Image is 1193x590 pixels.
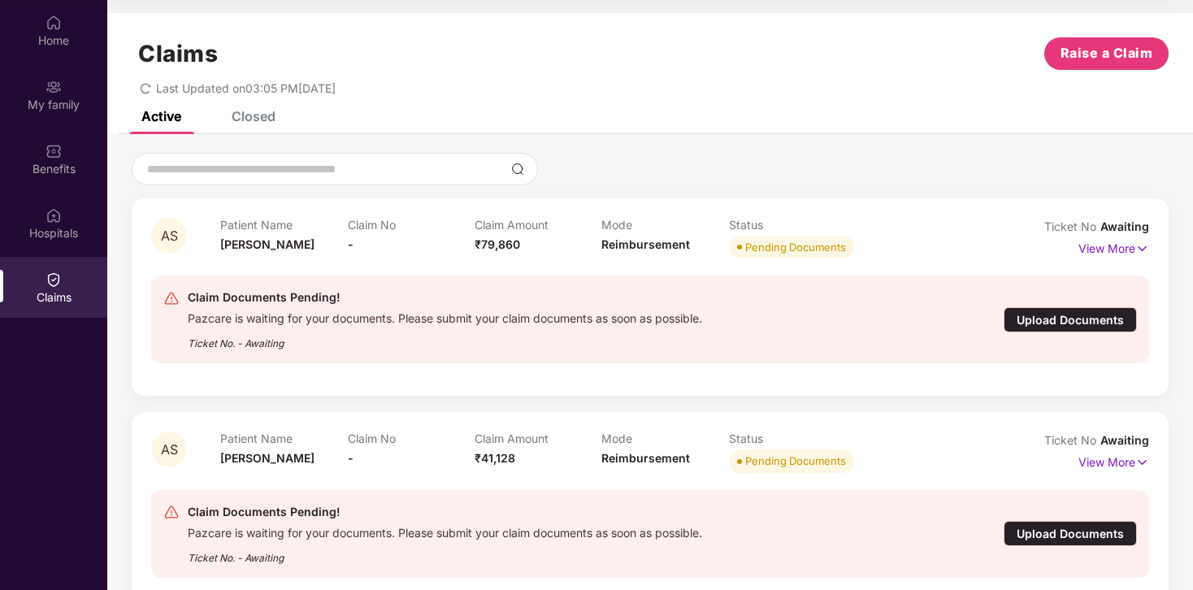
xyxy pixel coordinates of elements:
[220,432,347,445] p: Patient Name
[188,522,702,540] div: Pazcare is waiting for your documents. Please submit your claim documents as soon as possible.
[161,229,178,243] span: AS
[46,15,62,31] img: svg+xml;base64,PHN2ZyBpZD0iSG9tZSIgeG1sbnM9Imh0dHA6Ly93d3cudzMub3JnLzIwMDAvc3ZnIiB3aWR0aD0iMjAiIG...
[1100,219,1149,233] span: Awaiting
[1044,219,1100,233] span: Ticket No
[1061,43,1153,63] span: Raise a Claim
[729,432,856,445] p: Status
[729,218,856,232] p: Status
[601,237,690,251] span: Reimbursement
[46,143,62,159] img: svg+xml;base64,PHN2ZyBpZD0iQmVuZWZpdHMiIHhtbG5zPSJodHRwOi8vd3d3LnczLm9yZy8yMDAwL3N2ZyIgd2lkdGg9Ij...
[348,451,354,465] span: -
[46,79,62,95] img: svg+xml;base64,PHN2ZyB3aWR0aD0iMjAiIGhlaWdodD0iMjAiIHZpZXdCb3g9IjAgMCAyMCAyMCIgZmlsbD0ibm9uZSIgeG...
[188,540,702,566] div: Ticket No. - Awaiting
[140,81,151,95] span: redo
[156,81,336,95] span: Last Updated on 03:05 PM[DATE]
[220,451,315,465] span: [PERSON_NAME]
[348,237,354,251] span: -
[1004,307,1137,332] div: Upload Documents
[601,218,728,232] p: Mode
[188,307,702,326] div: Pazcare is waiting for your documents. Please submit your claim documents as soon as possible.
[1135,453,1149,471] img: svg+xml;base64,PHN2ZyB4bWxucz0iaHR0cDovL3d3dy53My5vcmcvMjAwMC9zdmciIHdpZHRoPSIxNyIgaGVpZ2h0PSIxNy...
[745,239,846,255] div: Pending Documents
[1044,37,1169,70] button: Raise a Claim
[475,218,601,232] p: Claim Amount
[1044,433,1100,447] span: Ticket No
[1078,236,1149,258] p: View More
[141,108,181,124] div: Active
[601,432,728,445] p: Mode
[46,271,62,288] img: svg+xml;base64,PHN2ZyBpZD0iQ2xhaW0iIHhtbG5zPSJodHRwOi8vd3d3LnczLm9yZy8yMDAwL3N2ZyIgd2lkdGg9IjIwIi...
[220,237,315,251] span: [PERSON_NAME]
[163,290,180,306] img: svg+xml;base64,PHN2ZyB4bWxucz0iaHR0cDovL3d3dy53My5vcmcvMjAwMC9zdmciIHdpZHRoPSIyNCIgaGVpZ2h0PSIyNC...
[188,502,702,522] div: Claim Documents Pending!
[46,207,62,223] img: svg+xml;base64,PHN2ZyBpZD0iSG9zcGl0YWxzIiB4bWxucz0iaHR0cDovL3d3dy53My5vcmcvMjAwMC9zdmciIHdpZHRoPS...
[188,326,702,351] div: Ticket No. - Awaiting
[475,432,601,445] p: Claim Amount
[1004,521,1137,546] div: Upload Documents
[601,451,690,465] span: Reimbursement
[475,237,520,251] span: ₹79,860
[138,40,218,67] h1: Claims
[1078,449,1149,471] p: View More
[163,504,180,520] img: svg+xml;base64,PHN2ZyB4bWxucz0iaHR0cDovL3d3dy53My5vcmcvMjAwMC9zdmciIHdpZHRoPSIyNCIgaGVpZ2h0PSIyNC...
[220,218,347,232] p: Patient Name
[511,163,524,176] img: svg+xml;base64,PHN2ZyBpZD0iU2VhcmNoLTMyeDMyIiB4bWxucz0iaHR0cDovL3d3dy53My5vcmcvMjAwMC9zdmciIHdpZH...
[161,443,178,457] span: AS
[745,453,846,469] div: Pending Documents
[232,108,275,124] div: Closed
[475,451,515,465] span: ₹41,128
[1135,240,1149,258] img: svg+xml;base64,PHN2ZyB4bWxucz0iaHR0cDovL3d3dy53My5vcmcvMjAwMC9zdmciIHdpZHRoPSIxNyIgaGVpZ2h0PSIxNy...
[348,218,475,232] p: Claim No
[188,288,702,307] div: Claim Documents Pending!
[348,432,475,445] p: Claim No
[1100,433,1149,447] span: Awaiting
